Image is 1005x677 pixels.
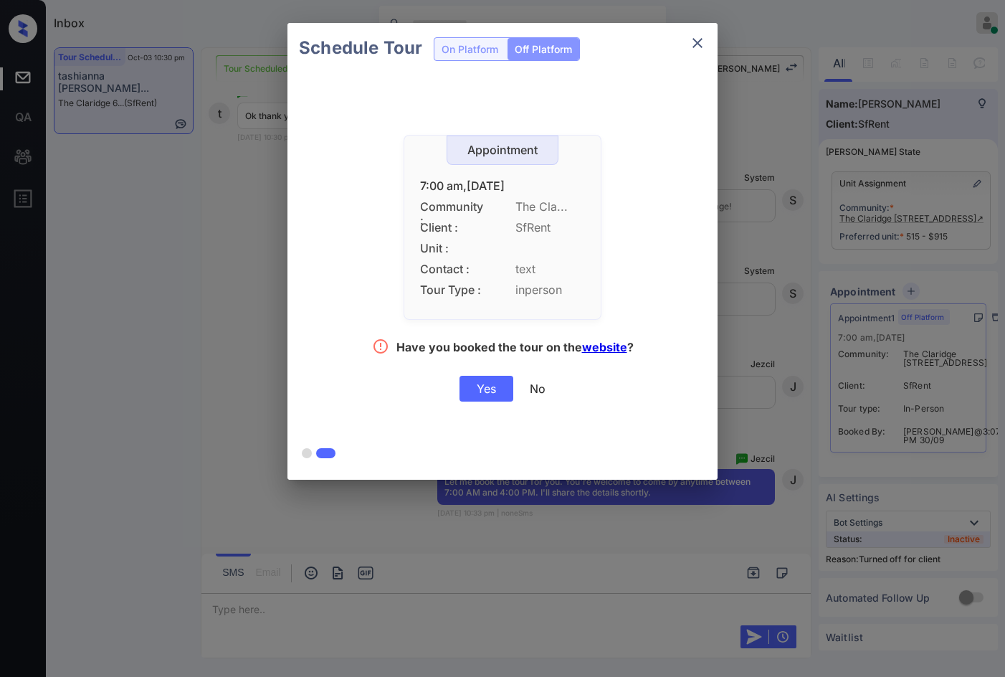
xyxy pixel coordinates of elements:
span: SfRent [515,221,585,235]
span: text [515,262,585,276]
div: Have you booked the tour on the ? [396,340,634,358]
span: The Cla... [515,200,585,214]
button: close [683,29,712,57]
a: website [582,340,627,354]
div: Appointment [447,143,558,157]
span: Tour Type : [420,283,485,297]
span: Contact : [420,262,485,276]
span: Unit : [420,242,485,255]
h2: Schedule Tour [287,23,434,73]
div: No [530,382,546,396]
div: 7:00 am,[DATE] [420,179,585,193]
span: inperson [515,283,585,297]
div: Yes [459,376,513,402]
span: Community : [420,200,485,214]
span: Client : [420,221,485,235]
